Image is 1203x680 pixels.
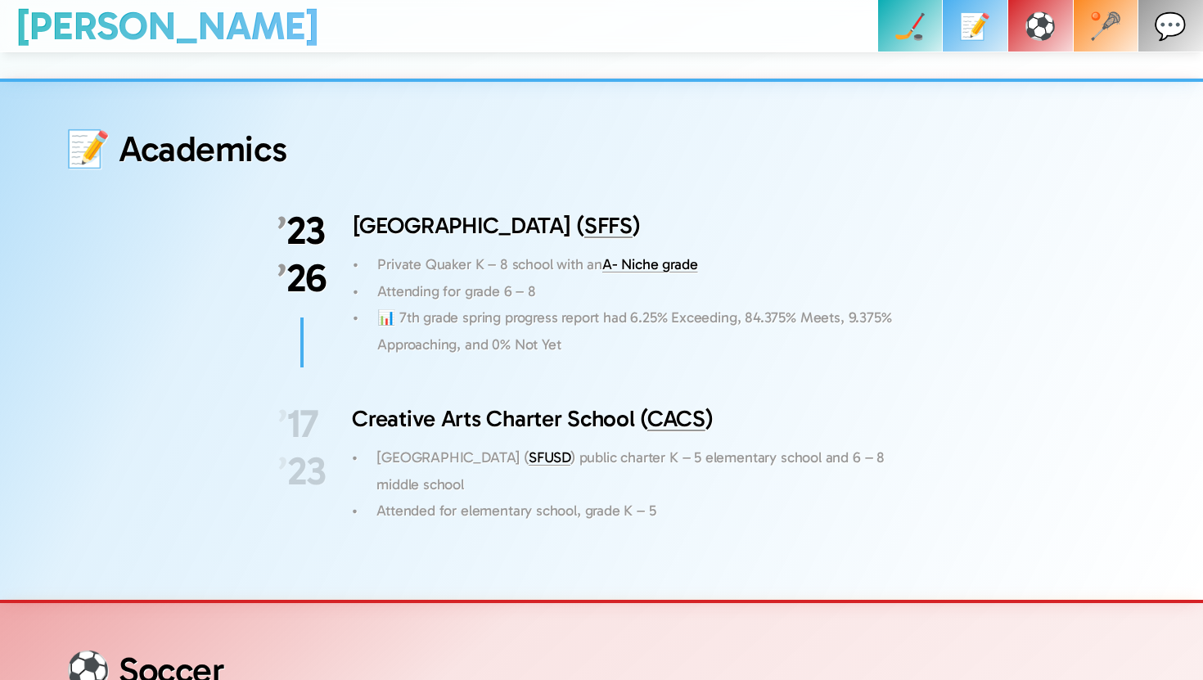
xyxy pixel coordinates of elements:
[286,254,327,301] span: 26
[352,403,925,435] h3: Creative Arts Charter School ( )
[277,254,286,301] span: ’
[647,405,705,432] a: CACS
[65,128,286,171] h1: 📝 Academics
[376,498,925,524] p: Attended for elementary school, grade K – 5
[602,255,697,273] a: A- Niche grade
[353,209,926,241] h3: [GEOGRAPHIC_DATA] ( )
[277,207,286,254] span: ’
[376,444,925,498] p: [GEOGRAPHIC_DATA] ( ) public charter K – 5 elementary school and 6 – 8 middle school
[377,304,926,358] p: 📊 7th grade spring progress report had 6.25% Exceeding, 84.375% Meets, 9.375% Approaching, and 0%...
[529,448,570,466] a: SFUSD
[286,207,325,254] span: 23
[278,448,287,494] span: ’
[377,251,926,277] p: Private Quaker K – 8 school with an
[584,212,633,239] a: SFFS
[278,400,287,447] span: ’
[286,448,326,494] span: 23
[16,2,319,49] a: [PERSON_NAME]
[377,278,926,304] p: Attending for grade 6 – 8
[286,400,318,447] span: 17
